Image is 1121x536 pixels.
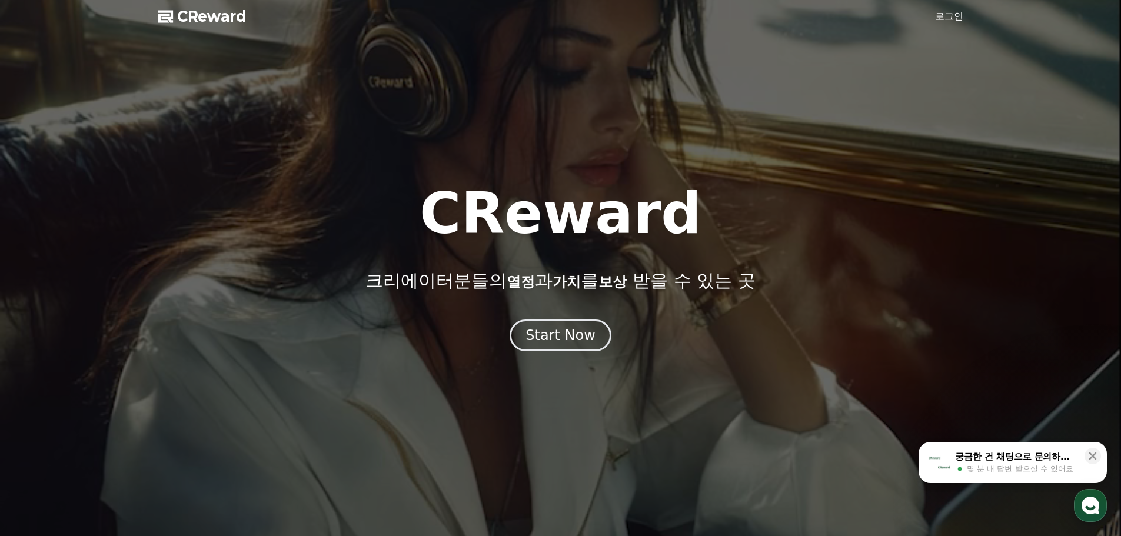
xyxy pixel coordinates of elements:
[177,7,247,26] span: CReward
[507,274,535,290] span: 열정
[553,274,581,290] span: 가치
[365,270,755,291] p: 크리에이터분들의 과 를 받을 수 있는 곳
[158,7,247,26] a: CReward
[598,274,627,290] span: 보상
[510,331,611,342] a: Start Now
[510,319,611,351] button: Start Now
[525,326,596,345] div: Start Now
[420,185,701,242] h1: CReward
[935,9,963,24] a: 로그인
